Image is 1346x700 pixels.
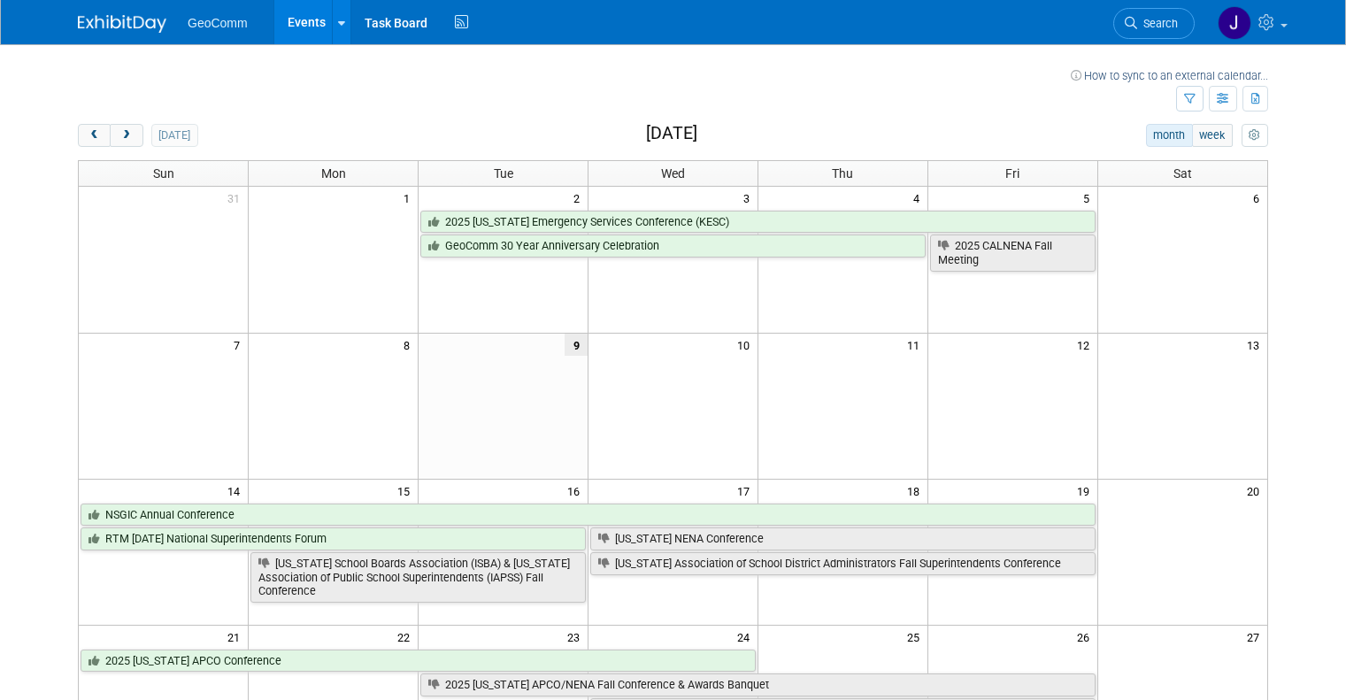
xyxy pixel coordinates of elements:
span: Mon [321,166,346,181]
a: [US_STATE] School Boards Association (ISBA) & [US_STATE] Association of Public School Superintend... [250,552,586,603]
span: 16 [565,480,588,502]
span: 9 [565,334,588,356]
span: Sat [1173,166,1192,181]
a: [US_STATE] Association of School District Administrators Fall Superintendents Conference [590,552,1096,575]
span: 5 [1081,187,1097,209]
span: Fri [1005,166,1019,181]
a: 2025 [US_STATE] APCO Conference [81,650,756,673]
span: 8 [402,334,418,356]
span: 3 [742,187,758,209]
span: 15 [396,480,418,502]
span: 10 [735,334,758,356]
i: Personalize Calendar [1249,130,1260,142]
span: Thu [832,166,853,181]
span: 17 [735,480,758,502]
span: 2 [572,187,588,209]
h2: [DATE] [646,124,697,143]
span: 25 [905,626,927,648]
span: Wed [661,166,685,181]
button: [DATE] [151,124,198,147]
span: Sun [153,166,174,181]
button: next [110,124,142,147]
a: 2025 [US_STATE] APCO/NENA Fall Conference & Awards Banquet [420,673,1095,696]
span: Search [1137,17,1178,30]
a: GeoComm 30 Year Anniversary Celebration [420,235,926,258]
span: 21 [226,626,248,648]
a: [US_STATE] NENA Conference [590,527,1096,550]
a: How to sync to an external calendar... [1071,69,1268,82]
span: 19 [1075,480,1097,502]
span: 23 [565,626,588,648]
button: prev [78,124,111,147]
span: 27 [1245,626,1267,648]
img: ExhibitDay [78,15,166,33]
a: 2025 CALNENA Fall Meeting [930,235,1096,271]
button: week [1192,124,1233,147]
span: 11 [905,334,927,356]
span: 13 [1245,334,1267,356]
span: 24 [735,626,758,648]
a: Search [1113,8,1195,39]
span: 1 [402,187,418,209]
span: 7 [232,334,248,356]
span: 6 [1251,187,1267,209]
button: myCustomButton [1242,124,1268,147]
span: Tue [494,166,513,181]
span: 18 [905,480,927,502]
a: 2025 [US_STATE] Emergency Services Conference (KESC) [420,211,1095,234]
span: 12 [1075,334,1097,356]
span: 20 [1245,480,1267,502]
span: 4 [911,187,927,209]
a: RTM [DATE] National Superintendents Forum [81,527,586,550]
span: 14 [226,480,248,502]
span: 26 [1075,626,1097,648]
span: 31 [226,187,248,209]
span: GeoComm [188,16,248,30]
button: month [1146,124,1193,147]
img: Jessica Beierman [1218,6,1251,40]
a: NSGIC Annual Conference [81,504,1096,527]
span: 22 [396,626,418,648]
